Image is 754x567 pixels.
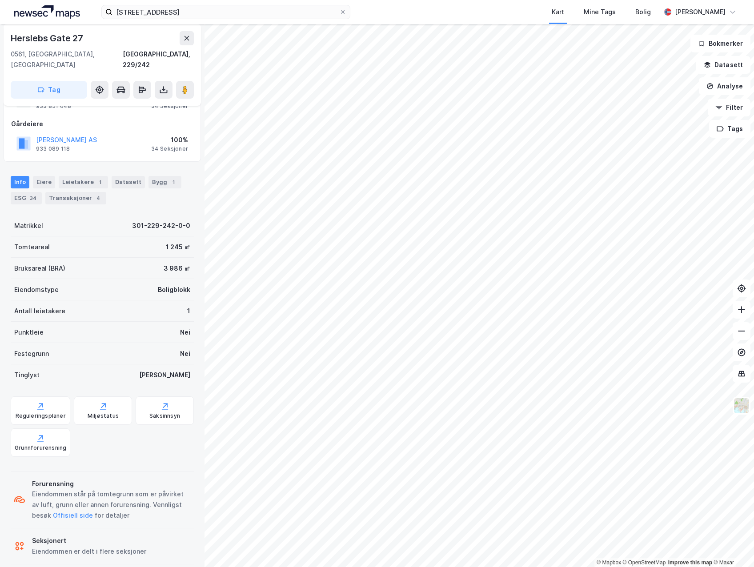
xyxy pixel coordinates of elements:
div: 100% [151,135,188,145]
div: Matrikkel [14,220,43,231]
div: Tomteareal [14,242,50,252]
div: 3 986 ㎡ [164,263,190,274]
div: 301-229-242-0-0 [132,220,190,231]
iframe: Chat Widget [710,524,754,567]
div: Nei [180,348,190,359]
button: Tag [11,81,87,99]
div: Eiendommen står på tomtegrunn som er påvirket av luft, grunn eller annen forurensning. Vennligst ... [32,489,190,521]
div: 1 245 ㎡ [166,242,190,252]
div: Info [11,176,29,188]
div: 34 Seksjoner [151,103,188,110]
div: Kontrollprogram for chat [710,524,754,567]
input: Søk på adresse, matrikkel, gårdeiere, leietakere eller personer [112,5,339,19]
div: Bolig [635,7,651,17]
div: Bygg [148,176,181,188]
a: Improve this map [668,559,712,566]
div: 34 [28,194,38,203]
img: logo.a4113a55bc3d86da70a041830d287a7e.svg [14,5,80,19]
button: Tags [709,120,750,138]
div: Seksjonert [32,535,146,546]
div: Forurensning [32,479,190,489]
div: 4 [94,194,103,203]
div: 1 [187,306,190,316]
div: Kart [552,7,564,17]
div: 1 [169,178,178,187]
div: ESG [11,192,42,204]
div: [GEOGRAPHIC_DATA], 229/242 [123,49,194,70]
div: Saksinnsyn [149,412,180,419]
div: Leietakere [59,176,108,188]
a: Mapbox [597,559,621,566]
div: Mine Tags [584,7,616,17]
div: Festegrunn [14,348,49,359]
div: Bruksareal (BRA) [14,263,65,274]
div: [PERSON_NAME] [675,7,726,17]
img: Z [733,397,750,414]
div: 933 851 648 [36,103,71,110]
div: Datasett [112,176,145,188]
button: Bokmerker [690,35,750,52]
div: Boligblokk [158,284,190,295]
div: Herslebs Gate 27 [11,31,85,45]
a: OpenStreetMap [623,559,666,566]
div: Eiendomstype [14,284,59,295]
button: Datasett [696,56,750,74]
div: Antall leietakere [14,306,65,316]
div: Grunnforurensning [15,444,66,451]
div: Miljøstatus [88,412,119,419]
div: Punktleie [14,327,44,338]
button: Analyse [699,77,750,95]
div: 0561, [GEOGRAPHIC_DATA], [GEOGRAPHIC_DATA] [11,49,123,70]
div: Eiendommen er delt i flere seksjoner [32,546,146,557]
div: [PERSON_NAME] [139,370,190,380]
button: Filter [708,99,750,116]
div: Tinglyst [14,370,40,380]
div: Transaksjoner [45,192,106,204]
div: Eiere [33,176,55,188]
div: 1 [96,178,104,187]
div: 34 Seksjoner [151,145,188,152]
div: Reguleringsplaner [16,412,66,419]
div: Nei [180,327,190,338]
div: 933 089 118 [36,145,70,152]
div: Gårdeiere [11,119,193,129]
